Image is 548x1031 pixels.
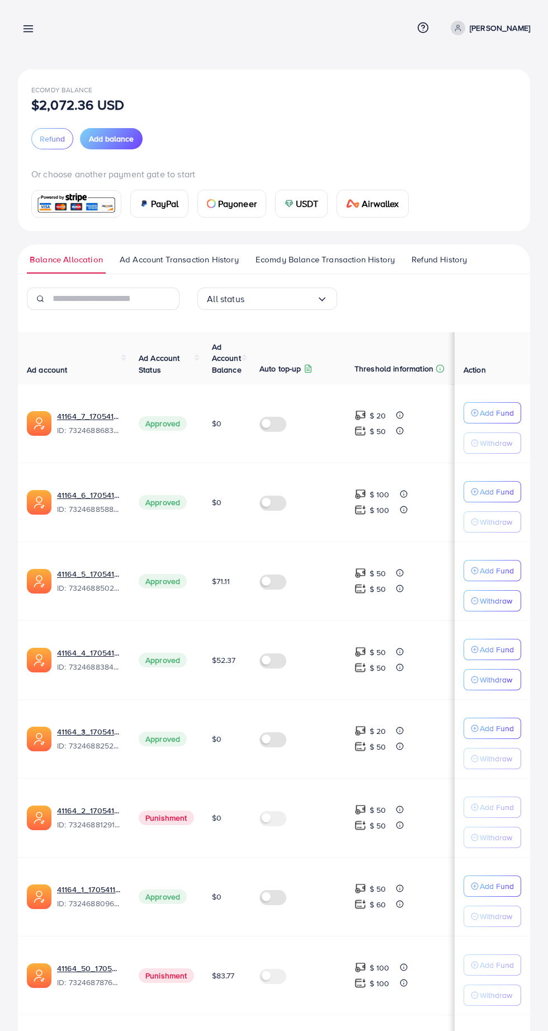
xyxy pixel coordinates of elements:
[197,190,266,218] a: cardPayoneer
[464,748,521,769] button: Withdraw
[370,898,386,911] p: $ 60
[480,910,512,923] p: Withdraw
[275,190,328,218] a: cardUSDT
[480,594,512,608] p: Withdraw
[57,568,121,580] a: 41164_5_1705411953765
[197,288,337,310] div: Search for option
[370,567,386,580] p: $ 50
[212,341,242,375] span: Ad Account Balance
[140,199,149,208] img: card
[27,806,51,830] img: ic-ads-acc.e4c84228.svg
[27,364,68,375] span: Ad account
[480,958,514,972] p: Add Fund
[27,727,51,751] img: ic-ads-acc.e4c84228.svg
[31,98,124,111] p: $2,072.36 USD
[57,819,121,830] span: ID: 7324688129171161090
[464,906,521,927] button: Withdraw
[57,805,121,816] a: 41164_2_1705411886765
[370,977,390,990] p: $ 100
[259,362,301,375] p: Auto top-up
[27,884,51,909] img: ic-ads-acc.e4c84228.svg
[57,963,121,988] div: <span class='underline'>41164_50_1705411835308</span></br>7324687876048945154
[370,409,386,422] p: $ 20
[464,827,521,848] button: Withdraw
[370,740,386,754] p: $ 50
[370,724,386,738] p: $ 20
[412,253,467,266] span: Refund History
[212,891,221,902] span: $0
[212,812,221,823] span: $0
[470,21,530,35] p: [PERSON_NAME]
[362,197,399,210] span: Airwallex
[27,648,51,672] img: ic-ads-acc.e4c84228.svg
[139,416,187,431] span: Approved
[57,411,121,422] a: 41164_7_1705411993030
[355,883,366,895] img: top-up amount
[31,167,517,181] p: Or choose another payment gate to start
[355,898,366,910] img: top-up amount
[464,954,521,976] button: Add Fund
[139,811,194,825] span: Punishment
[139,889,187,904] span: Approved
[256,253,395,266] span: Ecomdy Balance Transaction History
[355,820,366,831] img: top-up amount
[355,804,366,816] img: top-up amount
[57,425,121,436] span: ID: 7324688683850792962
[500,981,540,1023] iframe: Chat
[80,128,143,149] button: Add balance
[57,489,121,515] div: <span class='underline'>41164_6_1705411973159</span></br>7324688588581535745
[370,961,390,974] p: $ 100
[212,576,230,587] span: $71.11
[218,197,257,210] span: Payoneer
[57,411,121,436] div: <span class='underline'>41164_7_1705411993030</span></br>7324688683850792962
[480,988,512,1002] p: Withdraw
[355,962,366,973] img: top-up amount
[139,495,187,510] span: Approved
[139,352,180,375] span: Ad Account Status
[57,884,121,895] a: 41164_1_1705411864439
[285,199,294,208] img: card
[370,882,386,896] p: $ 50
[57,805,121,831] div: <span class='underline'>41164_2_1705411886765</span></br>7324688129171161090
[337,190,408,218] a: cardAirwallex
[57,647,121,673] div: <span class='underline'>41164_4_1705411928016</span></br>7324688384020971522
[355,583,366,595] img: top-up amount
[464,432,521,454] button: Withdraw
[480,831,512,844] p: Withdraw
[57,568,121,594] div: <span class='underline'>41164_5_1705411953765</span></br>7324688502950690817
[30,253,103,266] span: Balance Allocation
[57,661,121,672] span: ID: 7324688384020971522
[464,639,521,660] button: Add Fund
[57,503,121,515] span: ID: 7324688588581535745
[370,425,386,438] p: $ 50
[370,803,386,817] p: $ 50
[370,488,390,501] p: $ 100
[207,290,244,308] span: All status
[480,752,512,765] p: Withdraw
[480,673,512,686] p: Withdraw
[480,643,514,656] p: Add Fund
[370,582,386,596] p: $ 50
[355,725,366,737] img: top-up amount
[31,128,73,149] button: Refund
[370,646,386,659] p: $ 50
[370,661,386,675] p: $ 50
[370,819,386,832] p: $ 50
[212,655,236,666] span: $52.37
[139,968,194,983] span: Punishment
[464,402,521,423] button: Add Fund
[57,489,121,501] a: 41164_6_1705411973159
[355,662,366,674] img: top-up amount
[207,199,216,208] img: card
[57,977,121,988] span: ID: 7324687876048945154
[464,669,521,690] button: Withdraw
[57,884,121,910] div: <span class='underline'>41164_1_1705411864439</span></br>7324688096598147074
[57,963,121,974] a: 41164_50_1705411835308
[212,418,221,429] span: $0
[35,192,117,216] img: card
[355,567,366,579] img: top-up amount
[27,490,51,515] img: ic-ads-acc.e4c84228.svg
[57,726,121,752] div: <span class='underline'>41164_3_1705411907958</span></br>7324688252345532418
[57,582,121,594] span: ID: 7324688502950690817
[27,569,51,594] img: ic-ads-acc.e4c84228.svg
